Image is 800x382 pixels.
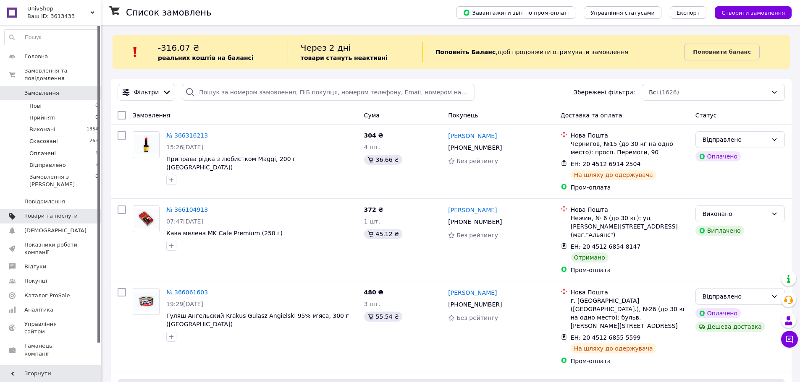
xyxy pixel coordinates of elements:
a: Створити замовлення [706,9,792,16]
span: Фільтри [134,88,159,96]
div: Пром-оплата [571,266,689,274]
button: Завантажити звіт по пром-оплаті [456,6,575,19]
button: Експорт [670,6,707,19]
span: Без рейтингу [456,158,498,164]
div: Відправлено [703,135,768,144]
span: Управління статусами [590,10,655,16]
a: [PERSON_NAME] [448,132,497,140]
div: Оплачено [695,308,741,318]
b: товари стануть неактивні [301,55,388,61]
input: Пошук за номером замовлення, ПІБ покупця, номером телефону, Email, номером накладної [182,84,475,101]
div: Нова Пошта [571,205,689,214]
a: Фото товару [133,288,160,315]
span: Замовлення та повідомлення [24,67,101,82]
span: [DEMOGRAPHIC_DATA] [24,227,87,234]
span: 0 [95,114,98,122]
span: 4 шт. [364,144,380,151]
span: Нові [29,102,42,110]
span: Скасовані [29,138,58,145]
span: 0 [95,173,98,188]
div: Нова Пошта [571,288,689,296]
span: Виконані [29,126,55,133]
a: Кава мелена MK Cafe Premium (250 г) [166,230,283,236]
span: Замовлення [133,112,170,119]
div: [PHONE_NUMBER] [446,299,504,310]
span: 15:26[DATE] [166,144,203,151]
div: г. [GEOGRAPHIC_DATA] ([GEOGRAPHIC_DATA].), №26 (до 30 кг на одно место): бульв. [PERSON_NAME][STR... [571,296,689,330]
span: Управління сайтом [24,320,78,335]
span: 0 [95,102,98,110]
div: Ваш ID: 3613433 [27,13,101,20]
span: Покупці [24,277,47,285]
span: 480 ₴ [364,289,383,296]
span: 3 шт. [364,301,380,307]
span: Головна [24,53,48,60]
span: Через 2 дні [301,43,351,53]
span: Cума [364,112,380,119]
a: № 366316213 [166,132,208,139]
span: Доставка та оплата [561,112,622,119]
button: Створити замовлення [715,6,792,19]
span: Всі [649,88,658,96]
div: Виплачено [695,226,744,236]
div: На шляху до одержувача [571,343,656,353]
b: Поповніть Баланс [435,49,496,55]
span: 304 ₴ [364,132,383,139]
a: Фото товару [133,131,160,158]
span: 1 шт. [364,218,380,225]
span: Збережені фільтри: [574,88,635,96]
img: Фото товару [133,209,159,229]
span: Товари та послуги [24,212,78,220]
div: Нова Пошта [571,131,689,140]
a: Гуляш Ангельский Krakus Gulasz Angielski 95% м'яса, 300 г ([GEOGRAPHIC_DATA]) [166,312,349,327]
h1: Список замовлень [126,8,211,18]
a: Приправа рідка з любистком Maggi, 200 г ([GEOGRAPHIC_DATA]) [166,156,296,171]
span: Оплачені [29,150,56,157]
span: (1626) [660,89,679,96]
div: 36.66 ₴ [364,155,402,165]
div: Отримано [571,252,609,262]
div: Оплачено [695,151,741,161]
span: Прийняті [29,114,55,122]
div: Відправлено [703,292,768,301]
a: № 366061603 [166,289,208,296]
b: реальних коштів на балансі [158,55,254,61]
div: Виконано [703,209,768,218]
span: 372 ₴ [364,206,383,213]
div: Пром-оплата [571,183,689,192]
a: № 366104913 [166,206,208,213]
span: Без рейтингу [456,232,498,239]
div: Нежин, № 6 (до 30 кг): ул. [PERSON_NAME][STREET_ADDRESS] (маг."Альянс") [571,214,689,239]
div: Дешева доставка [695,322,765,332]
div: 55.54 ₴ [364,312,402,322]
span: ЕН: 20 4512 6854 8147 [571,243,641,250]
span: 07:47[DATE] [166,218,203,225]
span: Гаманець компанії [24,342,78,357]
input: Пошук [5,30,99,45]
span: Показники роботи компанії [24,241,78,256]
span: Експорт [677,10,700,16]
span: Створити замовлення [721,10,785,16]
a: [PERSON_NAME] [448,206,497,214]
span: Аналітика [24,306,53,314]
img: :exclamation: [129,46,142,58]
span: Повідомлення [24,198,65,205]
div: Пром-оплата [571,357,689,365]
span: 8 [95,161,98,169]
span: ЕН: 20 4512 6914 2504 [571,161,641,167]
span: Маркет [24,364,46,372]
div: На шляху до одержувача [571,170,656,180]
img: Фото товару [133,292,159,312]
span: Замовлення [24,89,59,97]
span: 19:29[DATE] [166,301,203,307]
a: Фото товару [133,205,160,232]
span: Відгуки [24,263,46,270]
span: Каталог ProSale [24,292,70,299]
span: Відправлено [29,161,66,169]
div: [PHONE_NUMBER] [446,216,504,228]
b: Поповнити баланс [693,49,751,55]
span: Статус [695,112,717,119]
